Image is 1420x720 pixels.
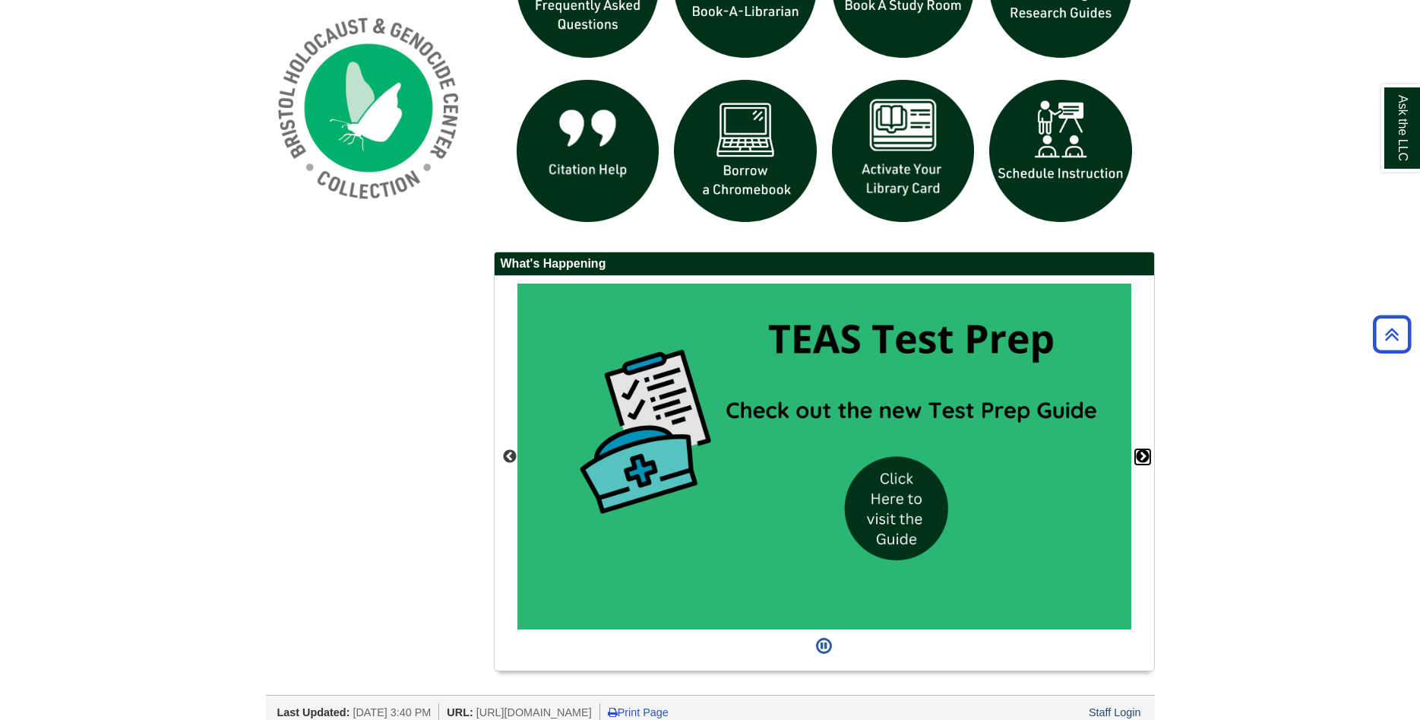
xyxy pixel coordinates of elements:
[824,72,982,230] img: activate Library Card icon links to form to activate student ID into library card
[608,706,669,718] a: Print Page
[517,284,1131,630] div: This box contains rotating images
[495,252,1154,276] h2: What's Happening
[277,706,350,718] span: Last Updated:
[517,284,1131,630] img: Check out the new TEAS Test Prep topic guide.
[1089,706,1141,718] a: Staff Login
[1368,324,1416,344] a: Back to Top
[811,630,837,663] button: Pause
[1135,449,1150,465] button: Next
[608,707,618,718] i: Print Page
[982,72,1140,230] img: For faculty. Schedule Library Instruction icon links to form.
[502,449,517,465] button: Previous
[509,72,667,230] img: citation help icon links to citation help guide page
[447,706,473,718] span: URL:
[266,5,471,211] img: Holocaust and Genocide Collection
[476,706,592,718] span: [URL][DOMAIN_NAME]
[353,706,431,718] span: [DATE] 3:40 PM
[666,72,824,230] img: Borrow a chromebook icon links to the borrow a chromebook web page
